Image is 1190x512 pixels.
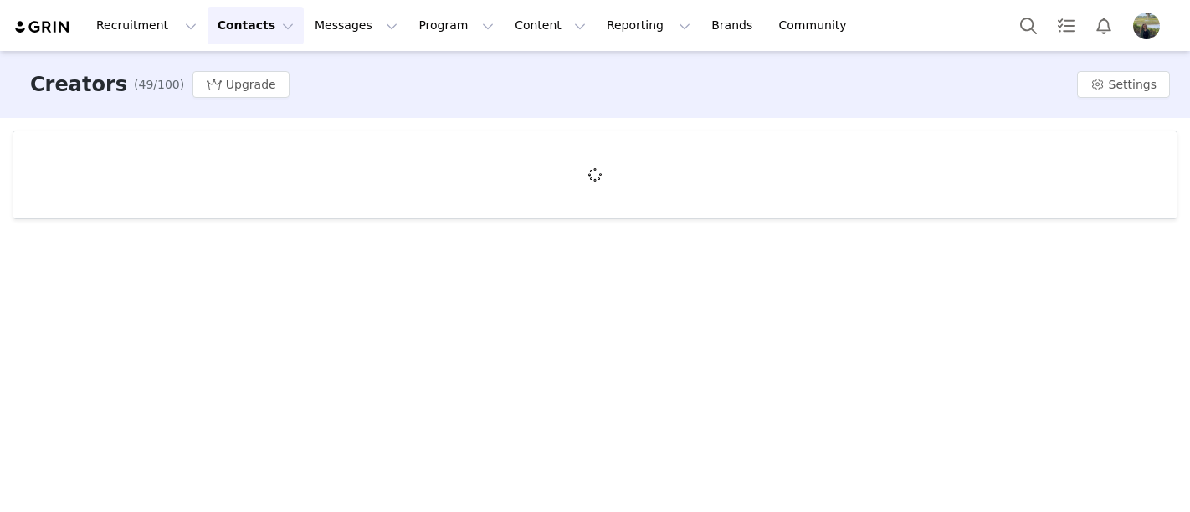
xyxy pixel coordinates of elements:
[1133,13,1160,39] img: 593b4443-fad4-4952-9f33-ce2b1f731320.jpg
[86,7,207,44] button: Recruitment
[505,7,596,44] button: Content
[1048,7,1085,44] a: Tasks
[13,19,72,35] img: grin logo
[30,69,127,100] h3: Creators
[408,7,504,44] button: Program
[769,7,864,44] a: Community
[1123,13,1177,39] button: Profile
[134,76,184,94] span: (49/100)
[1010,7,1047,44] button: Search
[208,7,304,44] button: Contacts
[1085,7,1122,44] button: Notifications
[701,7,767,44] a: Brands
[1077,71,1170,98] button: Settings
[305,7,408,44] button: Messages
[192,71,290,98] button: Upgrade
[597,7,700,44] button: Reporting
